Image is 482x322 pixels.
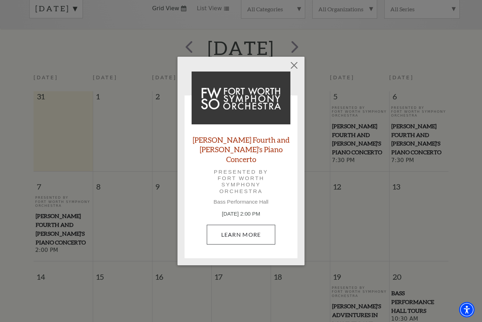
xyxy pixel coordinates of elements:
a: September 7, 2:00 PM Learn More [207,225,276,244]
button: Close [288,58,301,72]
img: Brahms Fourth and Grieg's Piano Concerto [192,72,290,124]
p: [DATE] 2:00 PM [192,210,290,218]
div: Accessibility Menu [459,302,475,317]
p: Bass Performance Hall [192,199,290,205]
p: Presented by Fort Worth Symphony Orchestra [201,169,281,194]
a: [PERSON_NAME] Fourth and [PERSON_NAME]'s Piano Concerto [192,135,290,164]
